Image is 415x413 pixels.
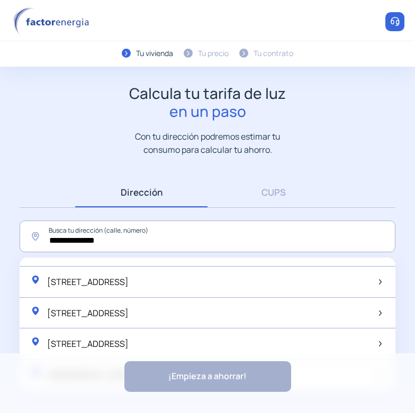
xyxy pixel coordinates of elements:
[207,177,340,207] a: CUPS
[379,310,382,316] img: arrow-next-item.svg
[30,274,41,285] img: location-pin-green.svg
[11,7,95,36] img: logo factor
[129,103,286,121] span: en un paso
[379,279,382,284] img: arrow-next-item.svg
[379,341,382,346] img: arrow-next-item.svg
[254,48,293,59] div: Tu contrato
[47,307,129,319] span: [STREET_ADDRESS]
[30,306,41,316] img: location-pin-green.svg
[47,276,129,288] span: [STREET_ADDRESS]
[136,48,173,59] div: Tu vivienda
[129,85,286,120] h1: Calcula tu tarifa de luz
[124,130,291,156] p: Con tu dirección podremos estimar tu consumo para calcular tu ahorro.
[390,16,400,27] img: llamar
[47,338,129,350] span: [STREET_ADDRESS]
[198,48,229,59] div: Tu precio
[30,336,41,347] img: location-pin-green.svg
[75,177,207,207] a: Dirección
